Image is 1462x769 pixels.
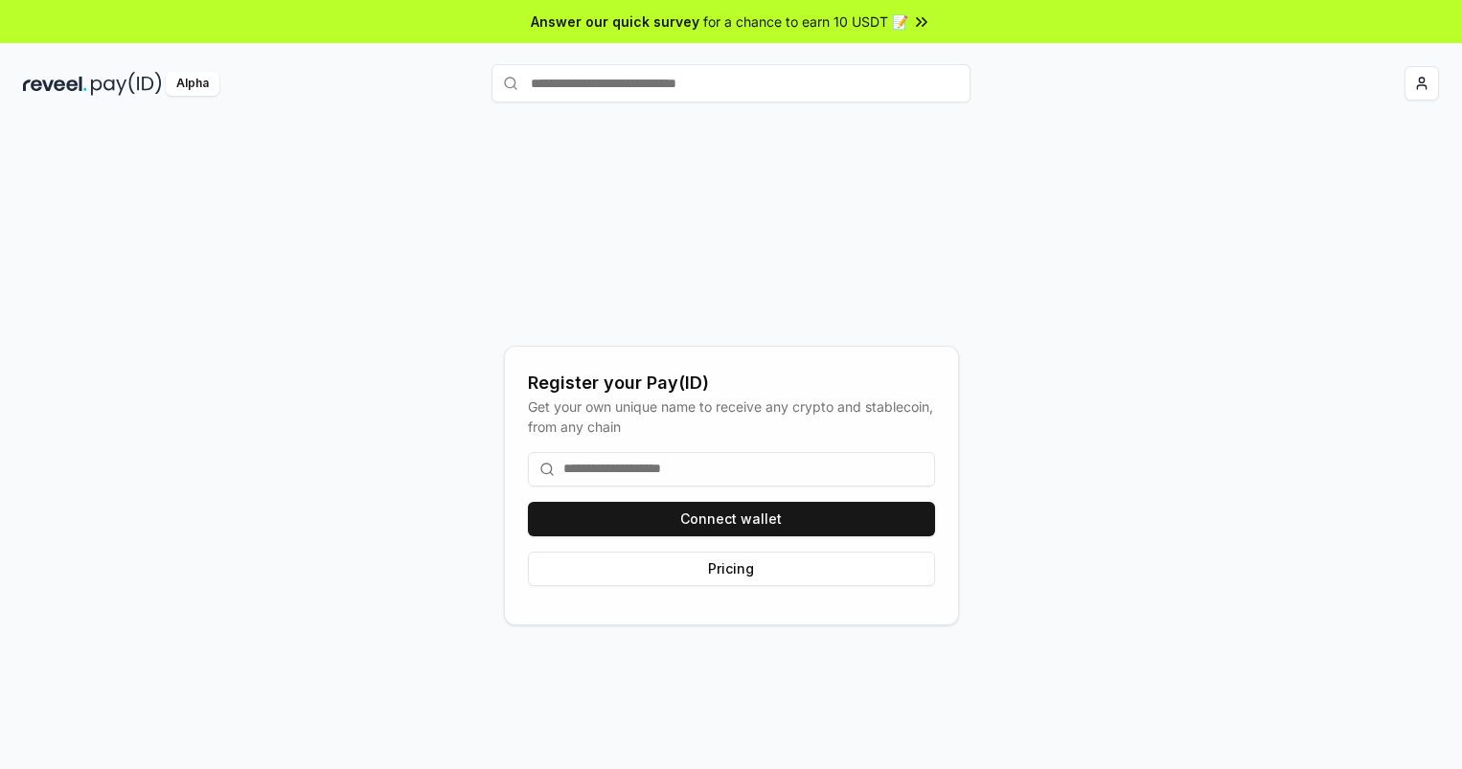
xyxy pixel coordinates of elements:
img: pay_id [91,72,162,96]
div: Register your Pay(ID) [528,370,935,396]
button: Pricing [528,552,935,586]
span: for a chance to earn 10 USDT 📝 [703,11,908,32]
span: Answer our quick survey [531,11,699,32]
div: Get your own unique name to receive any crypto and stablecoin, from any chain [528,396,935,437]
div: Alpha [166,72,219,96]
button: Connect wallet [528,502,935,536]
img: reveel_dark [23,72,87,96]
